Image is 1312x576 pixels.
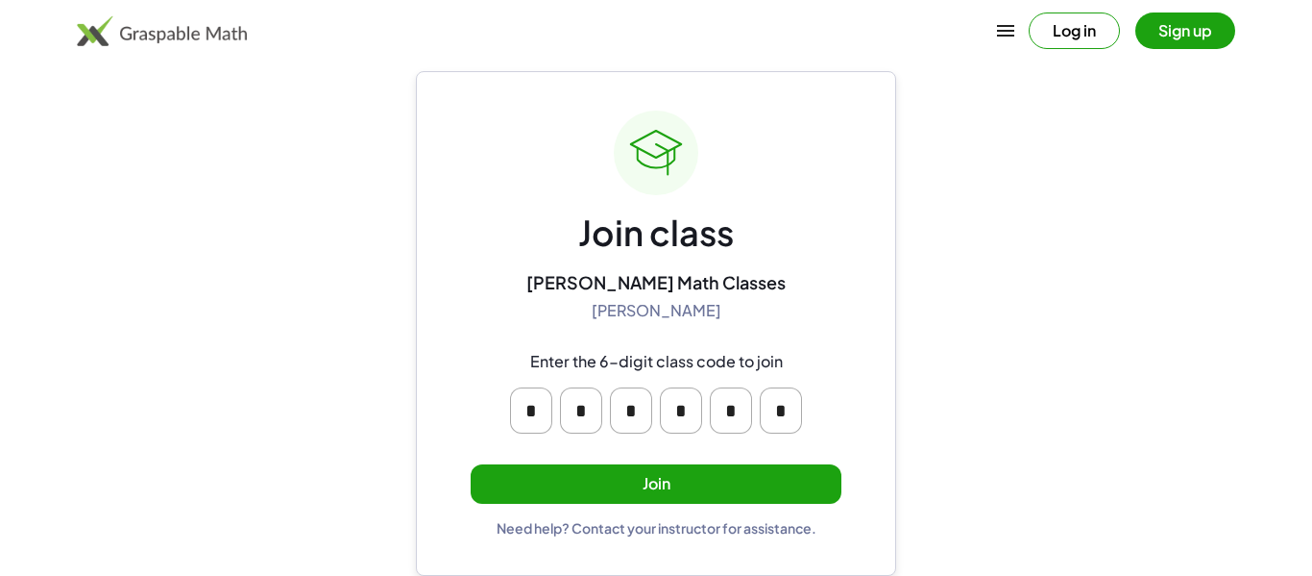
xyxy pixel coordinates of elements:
button: Sign up [1135,13,1235,49]
div: [PERSON_NAME] [592,301,721,321]
div: [PERSON_NAME] Math Classes [526,271,786,293]
div: Need help? Contact your instructor for assistance. [497,519,816,537]
input: Please enter OTP character 4 [660,388,702,434]
input: Please enter OTP character 6 [760,388,802,434]
input: Please enter OTP character 1 [510,388,552,434]
button: Log in [1029,13,1120,49]
button: Join [471,464,841,504]
div: Join class [578,211,734,256]
div: Enter the 6-digit class code to join [530,352,783,372]
input: Please enter OTP character 5 [710,388,752,434]
input: Please enter OTP character 3 [610,388,652,434]
input: Please enter OTP character 2 [560,388,602,434]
